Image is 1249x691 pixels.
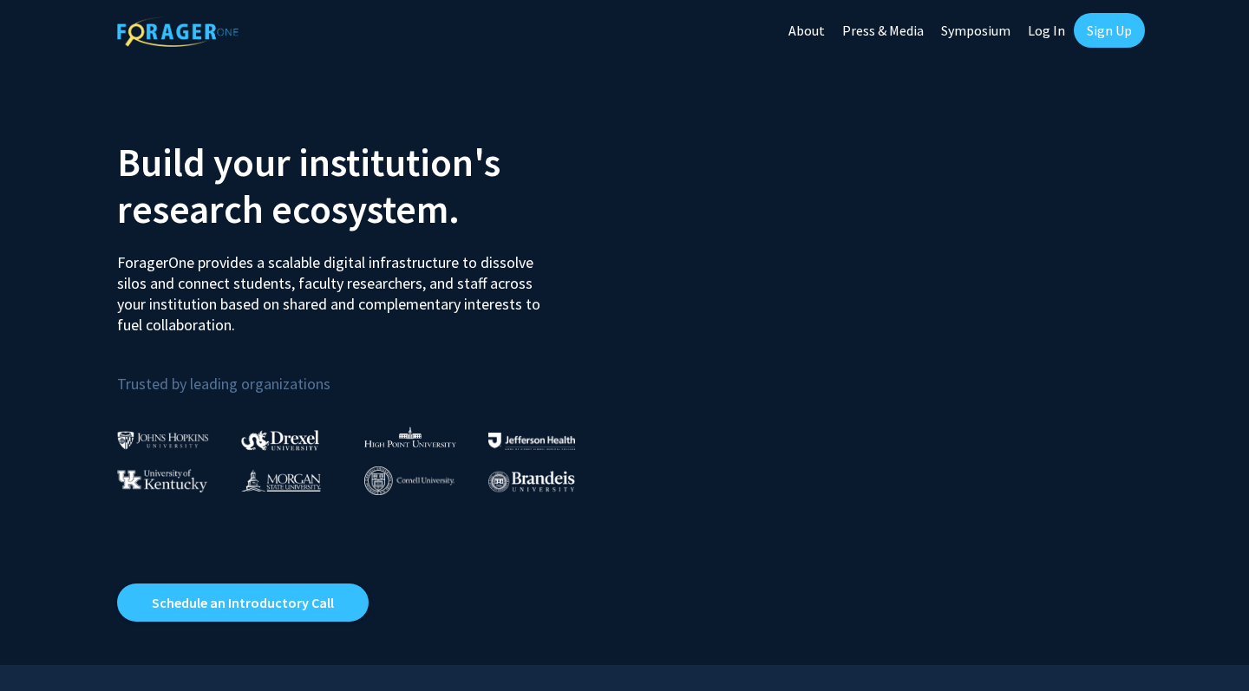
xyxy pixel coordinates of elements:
img: ForagerOne Logo [117,16,239,47]
a: Opens in a new tab [117,583,369,622]
img: Morgan State University [241,469,321,492]
img: Brandeis University [488,471,575,492]
img: Thomas Jefferson University [488,433,575,449]
h2: Build your institution's research ecosystem. [117,139,611,232]
img: Johns Hopkins University [117,431,209,449]
img: Cornell University [364,466,454,495]
p: Trusted by leading organizations [117,349,611,397]
img: Drexel University [241,430,319,450]
p: ForagerOne provides a scalable digital infrastructure to dissolve silos and connect students, fac... [117,239,553,336]
a: Sign Up [1074,13,1145,48]
img: University of Kentucky [117,469,207,492]
img: High Point University [364,427,456,447]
